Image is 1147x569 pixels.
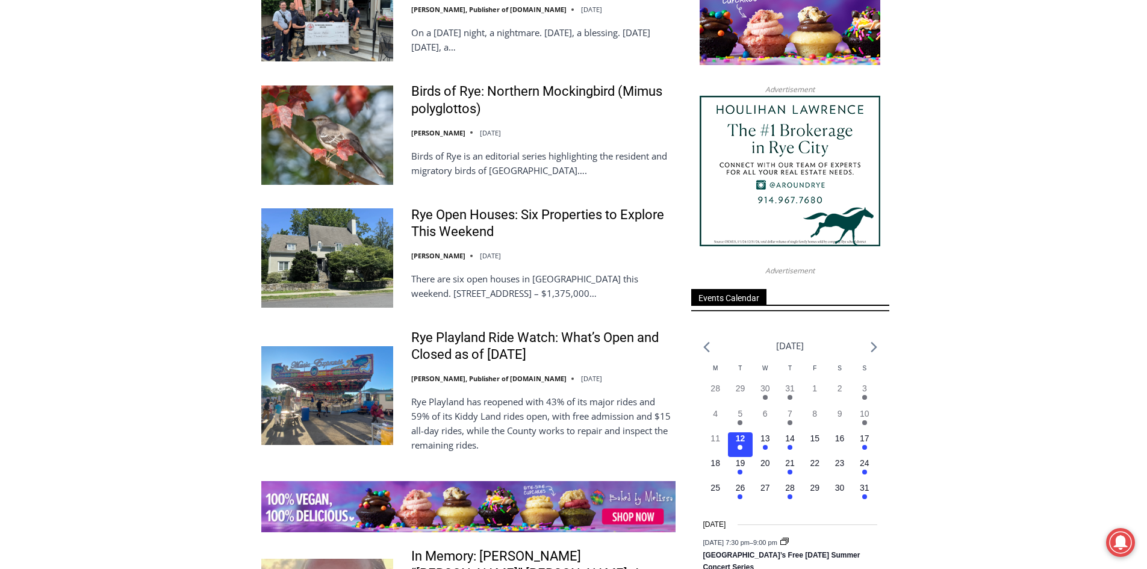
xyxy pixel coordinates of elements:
span: T [788,365,792,372]
em: Has events [738,494,742,499]
time: 14 [785,434,795,443]
em: Has events [763,395,768,400]
time: 3 [862,384,867,393]
h4: Book [PERSON_NAME]'s Good Humor for Your Event [367,13,419,46]
div: Tuesday [728,364,753,382]
time: 30 [760,384,770,393]
button: 26 Has events [728,482,753,506]
time: 30 [835,483,845,493]
time: 4 [713,409,718,418]
img: Birds of Rye: Northern Mockingbird (Mimus polyglottos) [261,86,393,184]
a: [PERSON_NAME], Publisher of [DOMAIN_NAME] [411,374,567,383]
button: 29 [728,382,753,407]
span: [DATE] 7:30 pm [703,539,750,546]
button: 12 Has events [728,432,753,457]
button: 4 [703,408,728,432]
button: 30 [827,482,852,506]
button: 24 Has events [852,457,877,482]
time: 28 [785,483,795,493]
div: "[PERSON_NAME]'s draw is the fine variety of pristine raw fish kept on hand" [124,75,177,144]
time: 11 [710,434,720,443]
span: S [862,365,866,372]
time: 1 [812,384,817,393]
time: 24 [860,458,869,468]
time: 16 [835,434,845,443]
time: 13 [760,434,770,443]
div: Friday [803,364,827,382]
span: S [838,365,842,372]
em: Has events [738,470,742,474]
time: 26 [736,483,745,493]
a: Rye Open Houses: Six Properties to Explore This Weekend [411,207,676,241]
p: There are six open houses in [GEOGRAPHIC_DATA] this weekend. [STREET_ADDRESS] – $1,375,000… [411,272,676,300]
div: Wednesday [753,364,777,382]
time: 15 [810,434,819,443]
button: 11 [703,432,728,457]
button: 6 [753,408,777,432]
time: 23 [835,458,845,468]
span: Advertisement [753,84,827,95]
time: [DATE] [480,128,501,137]
button: 31 Has events [852,482,877,506]
button: 20 [753,457,777,482]
button: 29 [803,482,827,506]
em: Has events [738,420,742,425]
img: Houlihan Lawrence The #1 Brokerage in Rye City [700,96,880,246]
time: 21 [785,458,795,468]
button: 15 [803,432,827,457]
time: [DATE] [703,519,726,530]
button: 3 Has events [852,382,877,407]
button: 8 [803,408,827,432]
a: Next month [871,341,877,353]
em: Has events [862,420,867,425]
li: [DATE] [776,338,804,354]
button: 9 [827,408,852,432]
time: 6 [763,409,768,418]
a: Book [PERSON_NAME]'s Good Humor for Your Event [358,4,435,55]
button: 16 [827,432,852,457]
div: Saturday [827,364,852,382]
time: 18 [710,458,720,468]
time: 2 [838,384,842,393]
em: Has events [788,395,792,400]
time: 9 [838,409,842,418]
em: Has events [788,470,792,474]
a: [PERSON_NAME] [411,128,465,137]
span: F [813,365,816,372]
em: Has events [862,445,867,450]
p: On a [DATE] night, a nightmare. [DATE], a blessing. [DATE][DATE], a… [411,25,676,54]
a: [PERSON_NAME] [411,251,465,260]
time: 31 [860,483,869,493]
button: 17 Has events [852,432,877,457]
div: Available for Private Home, Business, Club or Other Events [79,16,297,39]
time: 27 [760,483,770,493]
time: 8 [812,409,817,418]
span: 9:00 pm [753,539,777,546]
em: Has events [862,470,867,474]
button: 28 [703,382,728,407]
button: 5 Has events [728,408,753,432]
em: Has events [788,494,792,499]
button: 2 [827,382,852,407]
button: 19 Has events [728,457,753,482]
em: Has events [862,395,867,400]
em: Has events [788,420,792,425]
em: Has events [862,494,867,499]
time: 28 [710,384,720,393]
img: Baked by Melissa [261,481,676,532]
button: 14 Has events [777,432,802,457]
time: 19 [736,458,745,468]
time: – [703,539,779,546]
time: 22 [810,458,819,468]
time: 29 [736,384,745,393]
time: 5 [738,409,743,418]
button: 31 Has events [777,382,802,407]
em: Has events [738,445,742,450]
a: Open Tues. - Sun. [PHONE_NUMBER] [1,121,121,150]
time: 31 [785,384,795,393]
a: Previous month [703,341,710,353]
button: 30 Has events [753,382,777,407]
span: Open Tues. - Sun. [PHONE_NUMBER] [4,124,118,170]
div: Monday [703,364,728,382]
